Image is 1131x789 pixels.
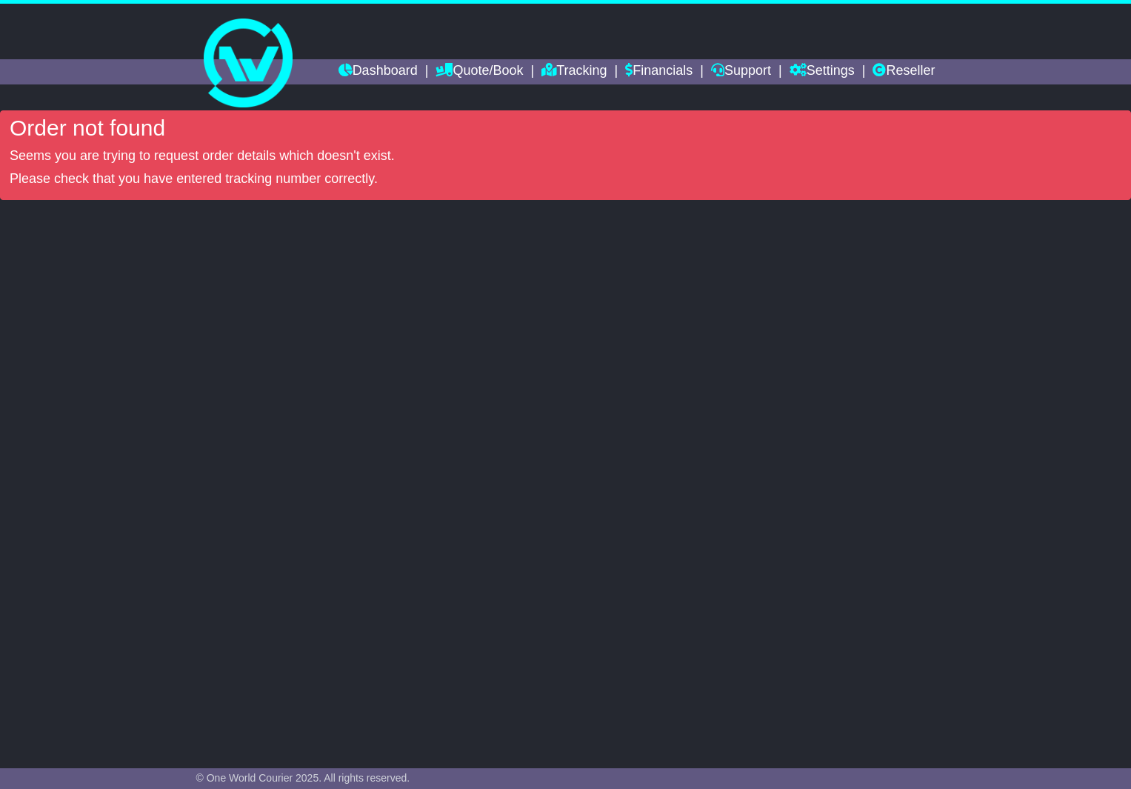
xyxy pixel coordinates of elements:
p: Seems you are trying to request order details which doesn't exist. [10,148,1121,164]
a: Financials [625,59,693,84]
a: Support [711,59,771,84]
span: © One World Courier 2025. All rights reserved. [196,772,410,784]
h4: Order not found [10,116,1121,140]
a: Settings [790,59,855,84]
a: Quote/Book [436,59,523,84]
p: Please check that you have entered tracking number correctly. [10,171,1121,187]
a: Reseller [873,59,935,84]
a: Tracking [541,59,607,84]
a: Dashboard [338,59,418,84]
